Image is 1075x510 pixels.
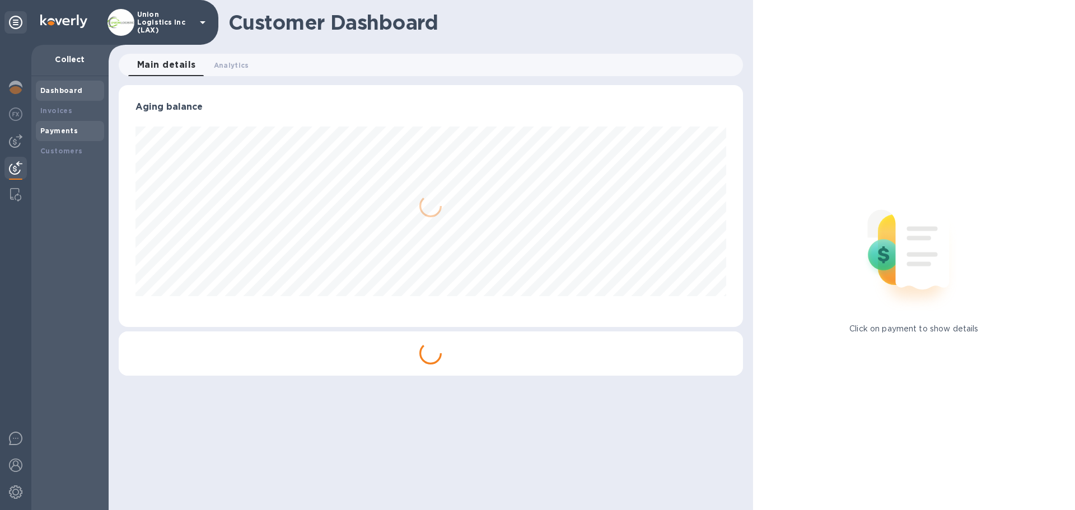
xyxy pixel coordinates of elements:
[40,106,72,115] b: Invoices
[228,11,735,34] h1: Customer Dashboard
[40,147,83,155] b: Customers
[135,102,726,113] h3: Aging balance
[4,11,27,34] div: Unpin categories
[214,59,249,71] span: Analytics
[40,127,78,135] b: Payments
[9,107,22,121] img: Foreign exchange
[40,15,87,28] img: Logo
[40,54,100,65] p: Collect
[40,86,83,95] b: Dashboard
[137,11,193,34] p: Union Logistics Inc (LAX)
[849,323,978,335] p: Click on payment to show details
[137,57,196,73] span: Main details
